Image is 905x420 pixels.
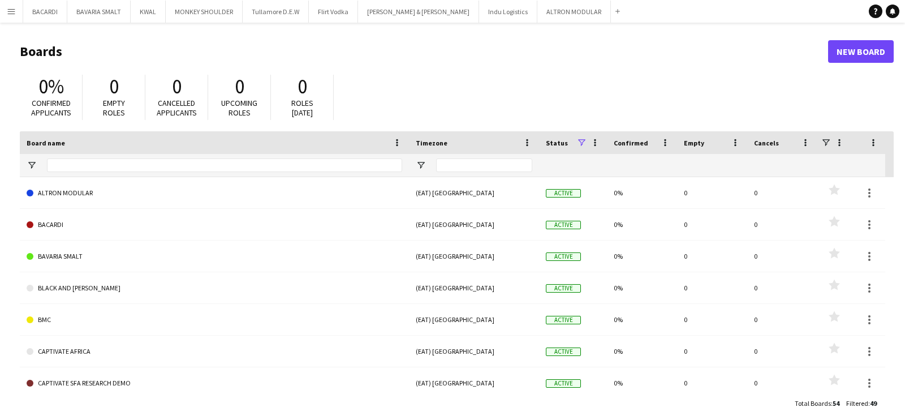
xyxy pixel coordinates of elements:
button: Open Filter Menu [27,160,37,170]
span: Total Boards [795,399,831,408]
span: Empty roles [103,98,125,118]
div: 0% [607,241,677,272]
a: CAPTIVATE SFA RESEARCH DEMO [27,367,402,399]
div: 0% [607,304,677,335]
div: (EAT) [GEOGRAPHIC_DATA] [409,272,539,303]
input: Board name Filter Input [47,158,402,172]
a: BACARDI [27,209,402,241]
span: 0 [235,74,244,99]
div: (EAT) [GEOGRAPHIC_DATA] [409,177,539,208]
div: 0 [677,209,747,240]
div: 0 [677,177,747,208]
div: 0% [607,336,677,367]
span: Upcoming roles [221,98,257,118]
a: ALTRON MODULAR [27,177,402,209]
span: 0% [38,74,64,99]
span: Cancels [754,139,779,147]
input: Timezone Filter Input [436,158,532,172]
span: Status [546,139,568,147]
a: BAVARIA SMALT [27,241,402,272]
div: (EAT) [GEOGRAPHIC_DATA] [409,304,539,335]
a: New Board [828,40,894,63]
span: 54 [833,399,839,408]
button: Flirt Vodka [309,1,358,23]
span: Confirmed applicants [31,98,71,118]
span: Board name [27,139,65,147]
div: (EAT) [GEOGRAPHIC_DATA] [409,336,539,367]
span: Active [546,252,581,261]
span: Empty [684,139,704,147]
div: 0 [747,177,817,208]
span: 0 [172,74,182,99]
div: 0% [607,209,677,240]
button: Tullamore D.E.W [243,1,309,23]
div: 0% [607,367,677,398]
div: 0 [677,304,747,335]
div: 0 [677,367,747,398]
button: ALTRON MODULAR [537,1,611,23]
span: 49 [870,399,877,408]
button: Indu Logistics [479,1,537,23]
span: Cancelled applicants [157,98,197,118]
div: (EAT) [GEOGRAPHIC_DATA] [409,241,539,272]
button: Open Filter Menu [416,160,426,170]
div: 0 [747,241,817,272]
div: 0% [607,177,677,208]
button: KWAL [131,1,166,23]
div: (EAT) [GEOGRAPHIC_DATA] [409,367,539,398]
a: BLACK AND [PERSON_NAME] [27,272,402,304]
div: 0 [747,336,817,367]
span: Filtered [846,399,868,408]
button: [PERSON_NAME] & [PERSON_NAME] [358,1,479,23]
button: BACARDI [23,1,67,23]
span: Active [546,316,581,324]
span: 0 [298,74,307,99]
div: 0 [677,336,747,367]
div: 0% [607,272,677,303]
span: Roles [DATE] [291,98,313,118]
span: Active [546,348,581,356]
div: (EAT) [GEOGRAPHIC_DATA] [409,209,539,240]
span: Active [546,189,581,198]
h1: Boards [20,43,828,60]
a: BMC [27,304,402,336]
div: : [795,392,839,414]
span: Confirmed [614,139,648,147]
div: 0 [747,272,817,303]
span: Active [546,284,581,293]
button: MONKEY SHOULDER [166,1,243,23]
div: 0 [747,304,817,335]
div: 0 [677,241,747,272]
span: Active [546,379,581,388]
span: 0 [109,74,119,99]
a: CAPTIVATE AFRICA [27,336,402,367]
div: 0 [747,209,817,240]
span: Active [546,221,581,229]
div: : [846,392,877,414]
button: BAVARIA SMALT [67,1,131,23]
span: Timezone [416,139,447,147]
div: 0 [677,272,747,303]
div: 0 [747,367,817,398]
